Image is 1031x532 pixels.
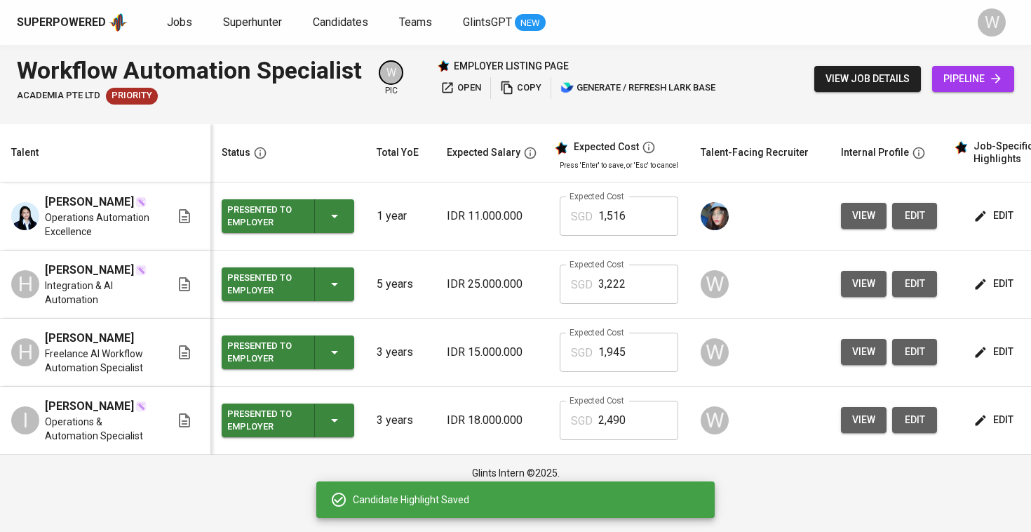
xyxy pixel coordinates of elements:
div: W [978,8,1006,36]
span: view [852,275,875,293]
p: 1 year [377,208,424,225]
span: Jobs [167,15,192,29]
span: pipeline [943,70,1003,88]
p: 5 years [377,276,424,293]
span: view [852,207,875,225]
div: H [11,270,39,298]
img: Noramti Mardianti [11,202,39,230]
div: New Job received from Demand Team [106,88,158,105]
div: W [701,270,729,298]
p: SGD [571,413,593,430]
span: edit [903,207,926,225]
span: edit [903,275,926,293]
p: IDR 18.000.000 [447,412,537,429]
span: Operations Automation Excellence [45,211,154,239]
img: lark [560,81,574,95]
div: Presented to Employer [227,337,303,368]
img: magic_wand.svg [135,265,147,276]
div: Internal Profile [841,144,909,161]
div: Candidate Highlight Saved [353,493,703,507]
span: NEW [515,16,546,30]
img: app logo [109,12,128,33]
div: Presented to Employer [227,269,303,300]
p: 3 years [377,344,424,361]
div: Superpowered [17,15,106,31]
div: I [11,406,39,434]
span: Candidates [313,15,368,29]
img: glints_star.svg [954,140,968,154]
div: Expected Salary [447,144,520,161]
span: Priority [106,89,158,102]
div: H [11,338,39,366]
span: [PERSON_NAME] [45,330,134,347]
span: edit [976,343,1013,361]
div: Talent-Facing Recruiter [701,144,809,161]
img: glints_star.svg [554,141,568,155]
p: SGD [571,277,593,293]
div: Talent [11,144,39,161]
span: Freelance AI Workflow Automation Specialist [45,347,154,375]
div: Workflow Automation Specialist [17,53,362,88]
span: Teams [399,15,432,29]
span: [PERSON_NAME] [45,194,134,211]
p: 3 years [377,412,424,429]
p: SGD [571,208,593,225]
div: Presented to Employer [227,201,303,232]
p: Press 'Enter' to save, or 'Esc' to cancel [560,160,678,171]
span: edit [976,207,1013,225]
span: edit [903,343,926,361]
p: SGD [571,345,593,361]
span: view job details [826,70,910,88]
div: Presented to Employer [227,405,303,436]
img: magic_wand.svg [135,401,147,412]
div: Expected Cost [574,141,639,154]
span: [PERSON_NAME] [45,262,134,279]
img: diazagista@glints.com [701,202,729,230]
p: IDR 15.000.000 [447,344,537,361]
div: Status [222,144,250,161]
p: employer listing page [454,59,569,73]
div: W [701,406,729,434]
span: view [852,411,875,429]
p: IDR 11.000.000 [447,208,537,225]
div: W [701,338,729,366]
span: [PERSON_NAME] [45,398,134,415]
span: edit [976,411,1013,429]
img: magic_wand.svg [135,197,147,208]
span: open [440,80,481,96]
span: Superhunter [223,15,282,29]
span: Integration & AI Automation [45,279,154,307]
span: GlintsGPT [463,15,512,29]
p: IDR 25.000.000 [447,276,537,293]
span: view [852,343,875,361]
div: W [379,60,403,85]
span: edit [976,275,1013,293]
img: Glints Star [437,60,450,72]
div: pic [379,60,403,97]
span: Operations & Automation Specialist [45,415,154,443]
span: copy [500,80,541,96]
span: edit [903,411,926,429]
span: Academia Pte Ltd [17,89,100,102]
span: generate / refresh lark base [560,80,715,96]
div: Total YoE [377,144,419,161]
